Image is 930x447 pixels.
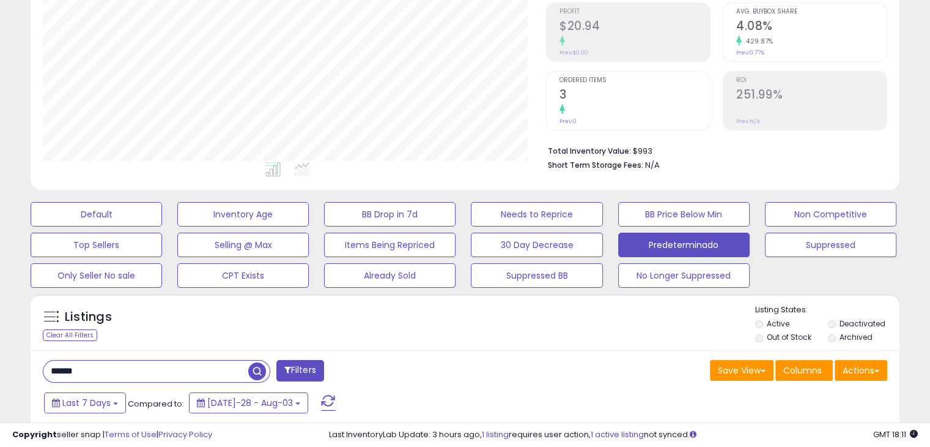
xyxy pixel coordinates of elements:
[839,318,885,329] label: Deactivated
[559,118,577,125] small: Prev: 0
[835,360,887,381] button: Actions
[324,202,456,227] button: BB Drop in 7d
[31,202,162,227] button: Default
[31,233,162,257] button: Top Sellers
[548,146,631,156] b: Total Inventory Value:
[62,397,111,409] span: Last 7 Days
[65,309,112,326] h5: Listings
[158,429,212,440] a: Privacy Policy
[767,318,789,329] label: Active
[783,364,822,377] span: Columns
[105,429,157,440] a: Terms of Use
[177,202,309,227] button: Inventory Age
[177,263,309,288] button: CPT Exists
[207,397,293,409] span: [DATE]-28 - Aug-03
[189,393,308,413] button: [DATE]-28 - Aug-03
[31,263,162,288] button: Only Seller No sale
[471,202,602,227] button: Needs to Reprice
[482,429,509,440] a: 1 listing
[755,304,899,316] p: Listing States:
[765,202,896,227] button: Non Competitive
[736,49,764,56] small: Prev: 0.77%
[736,19,887,36] h2: 4.08%
[767,332,811,342] label: Out of Stock
[873,429,918,440] span: 2025-08-11 18:11 GMT
[177,233,309,257] button: Selling @ Max
[329,429,918,441] div: Last InventoryLab Update: 3 hours ago, requires user action, not synced.
[471,263,602,288] button: Suppressed BB
[324,263,456,288] button: Already Sold
[471,233,602,257] button: 30 Day Decrease
[276,360,324,381] button: Filters
[559,88,710,104] h2: 3
[618,233,750,257] button: Predeterminado
[775,360,833,381] button: Columns
[591,429,644,440] a: 1 active listing
[548,143,878,157] li: $993
[559,49,588,56] small: Prev: $0.00
[742,37,773,46] small: 429.87%
[12,429,212,441] div: seller snap | |
[839,332,872,342] label: Archived
[559,9,710,15] span: Profit
[559,19,710,36] h2: $20.94
[324,233,456,257] button: Items Being Repriced
[559,77,710,84] span: Ordered Items
[618,202,750,227] button: BB Price Below Min
[645,159,660,171] span: N/A
[44,393,126,413] button: Last 7 Days
[43,329,97,341] div: Clear All Filters
[736,77,887,84] span: ROI
[128,398,184,410] span: Compared to:
[12,429,57,440] strong: Copyright
[618,263,750,288] button: No Longer Suppressed
[765,233,896,257] button: Suppressed
[736,9,887,15] span: Avg. Buybox Share
[548,160,643,170] b: Short Term Storage Fees:
[710,360,773,381] button: Save View
[736,118,760,125] small: Prev: N/A
[736,88,887,104] h2: 251.99%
